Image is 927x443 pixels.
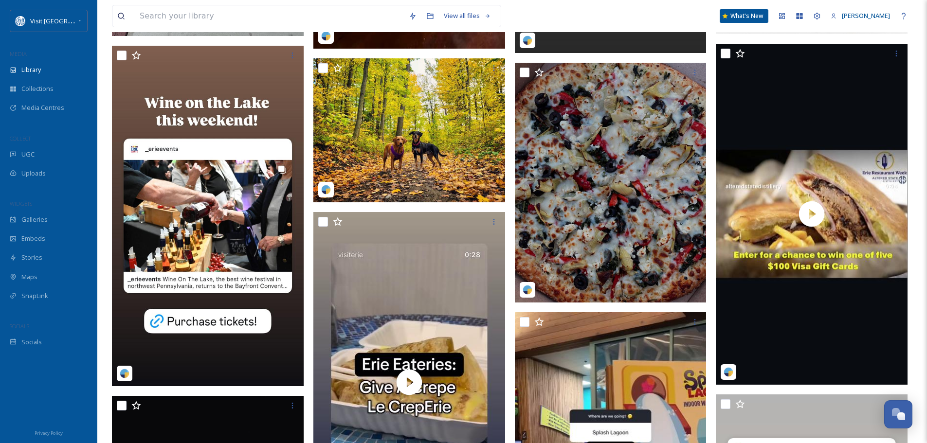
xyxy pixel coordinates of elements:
[439,6,496,25] a: View all files
[10,50,27,57] span: MEDIA
[716,44,908,384] img: thumbnail
[313,58,505,202] img: cprincess44_09012025_18079689607392807.jpg
[523,35,532,45] img: snapsea-logo.png
[21,65,41,74] span: Library
[21,337,42,347] span: Socials
[35,430,63,436] span: Privacy Policy
[21,272,37,282] span: Maps
[321,185,331,195] img: snapsea-logo.png
[720,9,768,23] a: What's New
[321,31,331,41] img: snapsea-logo.png
[35,426,63,438] a: Privacy Policy
[21,234,45,243] span: Embeds
[16,16,25,26] img: download%20%281%29.png
[21,253,42,262] span: Stories
[112,46,304,386] img: visiterie_09092025_4298b2c9-6301-2c9a-b0aa-b26122f4b812.jpg
[724,367,733,377] img: snapsea-logo.png
[884,400,912,428] button: Open Chat
[842,11,890,20] span: [PERSON_NAME]
[21,103,64,112] span: Media Centres
[523,285,532,295] img: snapsea-logo.png
[10,322,29,330] span: SOCIALS
[515,63,707,302] img: explore.814_09092025_d63c4528-b4f7-c338-e0e8-72a8fcf69ae4.jpg
[21,215,48,224] span: Galleries
[30,16,106,25] span: Visit [GEOGRAPHIC_DATA]
[10,200,32,207] span: WIDGETS
[21,84,54,93] span: Collections
[21,291,48,301] span: SnapLink
[135,5,404,27] input: Search your library
[21,150,35,159] span: UGC
[21,169,46,178] span: Uploads
[826,6,895,25] a: [PERSON_NAME]
[10,135,31,142] span: COLLECT
[120,369,129,378] img: snapsea-logo.png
